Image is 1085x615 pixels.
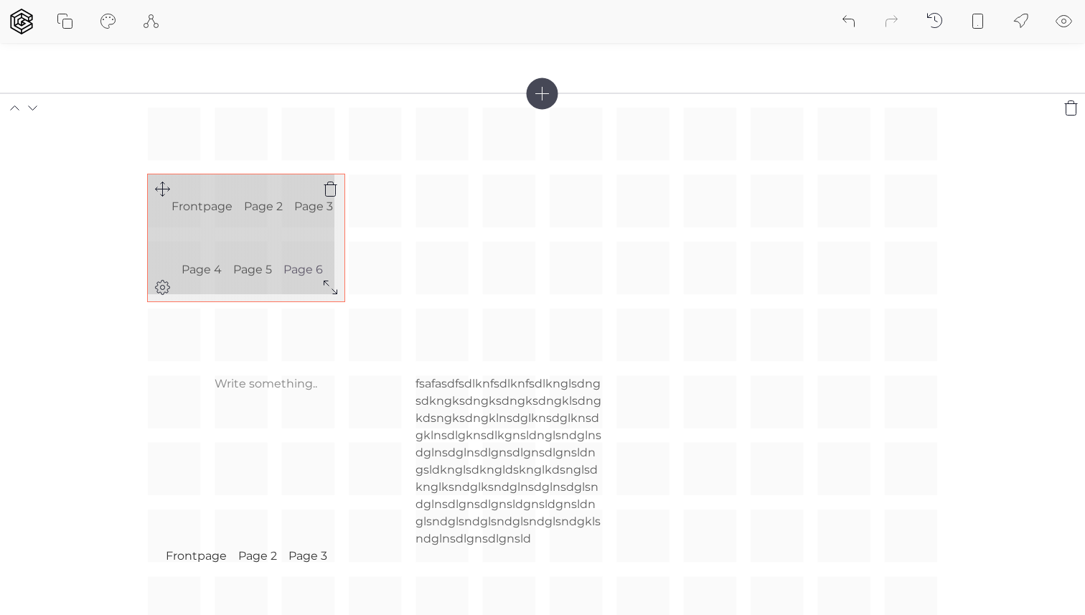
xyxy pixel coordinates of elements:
div: Delete section [1056,93,1085,122]
p: fsafasdfsdlknfsdlknfsdlknglsdngsdkngksdngksdngksdngklsdngkdsngksdngklnsdglknsdglknsdgklnsdlgknsdl... [415,375,602,548]
a: Page 3 [288,543,327,568]
a: Frontpage [166,543,227,568]
div: Move down [18,93,47,122]
div: Move block [148,174,177,203]
div: Backups [926,11,943,32]
a: Page 2 [238,543,277,568]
